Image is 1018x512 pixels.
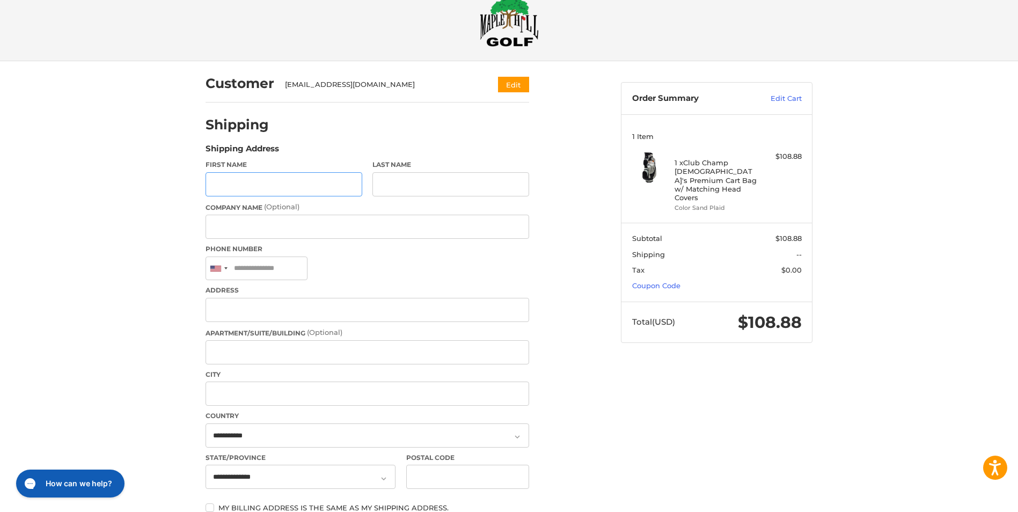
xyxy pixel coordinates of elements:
[264,202,299,211] small: (Optional)
[498,77,529,92] button: Edit
[206,453,396,463] label: State/Province
[632,281,680,290] a: Coupon Code
[307,328,342,337] small: (Optional)
[206,503,529,512] label: My billing address is the same as my shipping address.
[206,75,274,92] h2: Customer
[285,79,478,90] div: [EMAIL_ADDRESS][DOMAIN_NAME]
[632,250,665,259] span: Shipping
[206,202,529,213] label: Company Name
[206,370,529,379] label: City
[632,266,645,274] span: Tax
[632,132,802,141] h3: 1 Item
[675,203,757,213] li: Color Sand Plaid
[11,466,128,501] iframe: Gorgias live chat messenger
[738,312,802,332] span: $108.88
[781,266,802,274] span: $0.00
[929,483,1018,512] iframe: Google Customer Reviews
[206,143,279,160] legend: Shipping Address
[206,286,529,295] label: Address
[748,93,802,104] a: Edit Cart
[406,453,530,463] label: Postal Code
[759,151,802,162] div: $108.88
[372,160,529,170] label: Last Name
[796,250,802,259] span: --
[206,411,529,421] label: Country
[632,234,662,243] span: Subtotal
[206,160,362,170] label: First Name
[206,257,231,280] div: United States: +1
[775,234,802,243] span: $108.88
[206,116,269,133] h2: Shipping
[675,158,757,202] h4: 1 x Club Champ [DEMOGRAPHIC_DATA]'s Premium Cart Bag w/ Matching Head Covers
[632,317,675,327] span: Total (USD)
[206,244,529,254] label: Phone Number
[206,327,529,338] label: Apartment/Suite/Building
[632,93,748,104] h3: Order Summary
